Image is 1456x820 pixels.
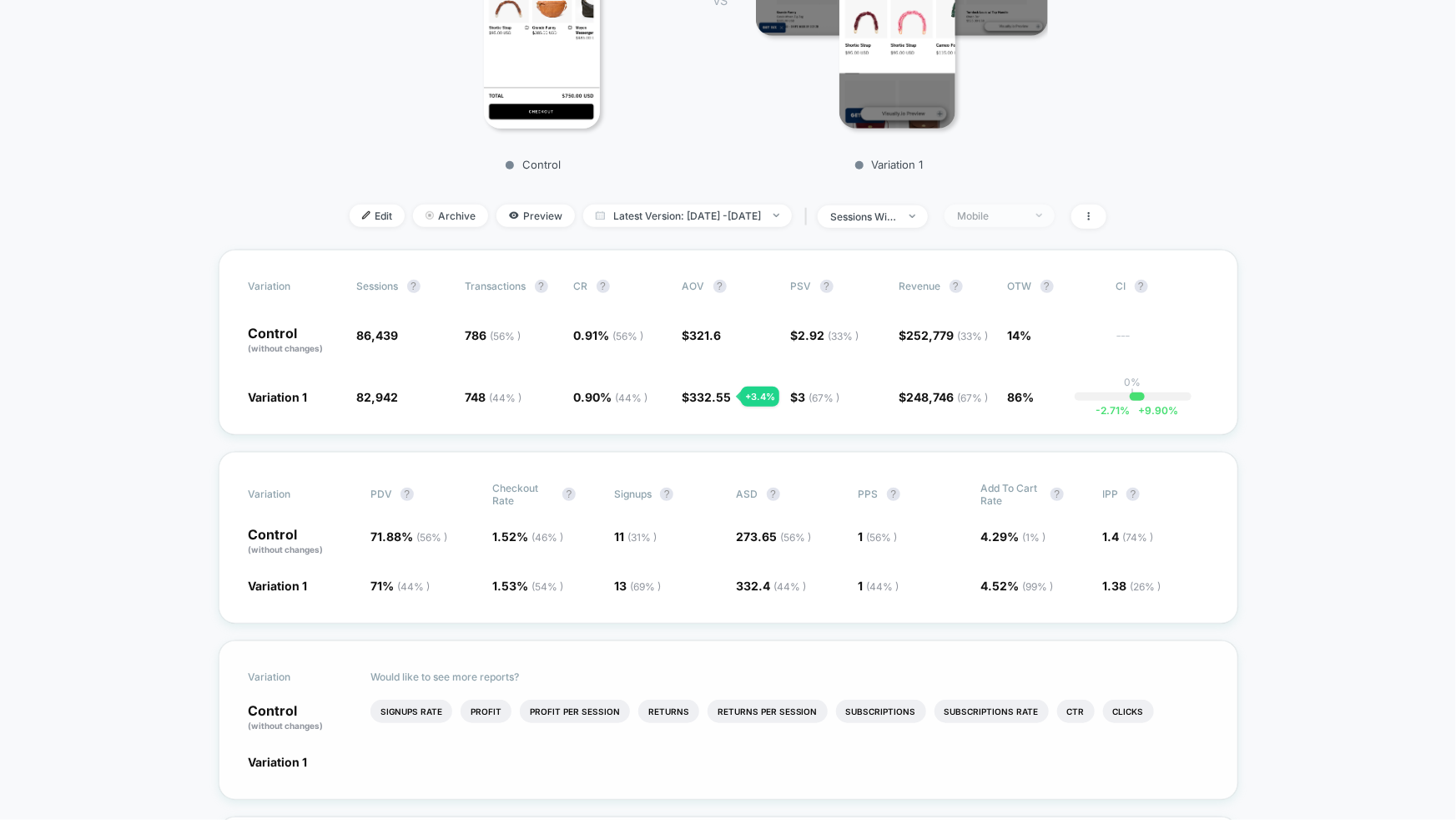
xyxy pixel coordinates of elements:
[249,343,324,353] span: (without changes)
[249,579,308,593] span: Variation 1
[683,390,732,404] span: $
[1008,390,1035,404] span: 86%
[249,671,340,683] span: Variation
[820,280,834,293] button: ?
[574,328,644,342] span: 0.91 %
[466,390,522,404] span: 748
[859,488,879,500] span: PPS
[1130,404,1178,417] span: 9.90 %
[1050,488,1064,501] button: ?
[249,482,340,507] span: Variation
[357,280,399,292] span: Sessions
[907,328,989,342] span: 252,779
[532,580,563,593] span: ( 54 % )
[741,387,779,407] div: + 3.4 %
[370,529,447,544] span: 71.88 %
[370,700,452,723] li: Signups Rate
[574,280,588,292] span: CR
[1122,531,1153,544] span: ( 74 % )
[791,328,859,342] span: $
[532,531,563,544] span: ( 46 % )
[1138,404,1145,417] span: +
[799,390,840,404] span: 3
[407,280,421,293] button: ?
[249,704,354,732] p: Control
[249,390,308,404] span: Variation 1
[800,205,818,229] span: |
[630,580,661,593] span: ( 69 % )
[980,529,1045,544] span: 4.29 %
[562,488,576,501] button: ?
[370,579,430,593] span: 71 %
[737,488,758,500] span: ASD
[362,211,370,220] img: edit
[426,211,434,220] img: end
[781,531,812,544] span: ( 56 % )
[791,280,812,292] span: PSV
[1103,700,1154,723] li: Clicks
[357,390,399,404] span: 82,942
[743,158,1035,171] p: Variation 1
[401,488,414,501] button: ?
[859,529,898,544] span: 1
[935,700,1049,723] li: Subscriptions Rate
[249,544,324,554] span: (without changes)
[737,529,812,544] span: 273.65
[829,330,859,342] span: ( 33 % )
[791,390,840,404] span: $
[583,205,792,227] span: Latest Version: [DATE] - [DATE]
[1008,328,1032,342] span: 14%
[1096,404,1130,417] span: -2.71 %
[492,529,563,544] span: 1.52 %
[690,390,732,404] span: 332.55
[1102,579,1161,593] span: 1.38
[836,700,926,723] li: Subscriptions
[1102,488,1118,500] span: IPP
[859,579,899,593] span: 1
[466,280,526,292] span: Transactions
[370,488,392,500] span: PDV
[249,280,340,293] span: Variation
[416,531,447,544] span: ( 56 % )
[683,280,705,292] span: AOV
[492,482,554,507] span: Checkout Rate
[899,280,941,292] span: Revenue
[492,579,563,593] span: 1.53 %
[1130,580,1161,593] span: ( 26 % )
[809,392,840,404] span: ( 67 % )
[249,528,354,556] p: Control
[1057,700,1095,723] li: Ctr
[627,531,657,544] span: ( 31 % )
[1116,331,1208,355] span: ---
[1126,488,1140,501] button: ?
[708,700,828,723] li: Returns Per Session
[683,328,722,342] span: $
[574,390,648,404] span: 0.90 %
[490,392,522,404] span: ( 44 % )
[887,488,900,501] button: ?
[950,280,963,293] button: ?
[773,214,779,217] img: end
[1022,531,1045,544] span: ( 1 % )
[980,579,1053,593] span: 4.52 %
[774,580,807,593] span: ( 44 % )
[249,721,324,731] span: (without changes)
[899,390,989,404] span: $
[461,700,511,723] li: Profit
[1131,388,1135,401] p: |
[867,580,899,593] span: ( 44 % )
[387,158,679,171] p: Control
[830,210,897,223] div: sessions with impression
[614,529,657,544] span: 11
[370,671,1208,683] p: Would like to see more reports?
[907,390,989,404] span: 248,746
[491,330,521,342] span: ( 56 % )
[909,215,915,218] img: end
[1008,280,1100,293] span: OTW
[616,392,648,404] span: ( 44 % )
[737,579,807,593] span: 332.4
[614,488,652,500] span: Signups
[899,328,989,342] span: $
[958,330,989,342] span: ( 33 % )
[520,700,630,723] li: Profit Per Session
